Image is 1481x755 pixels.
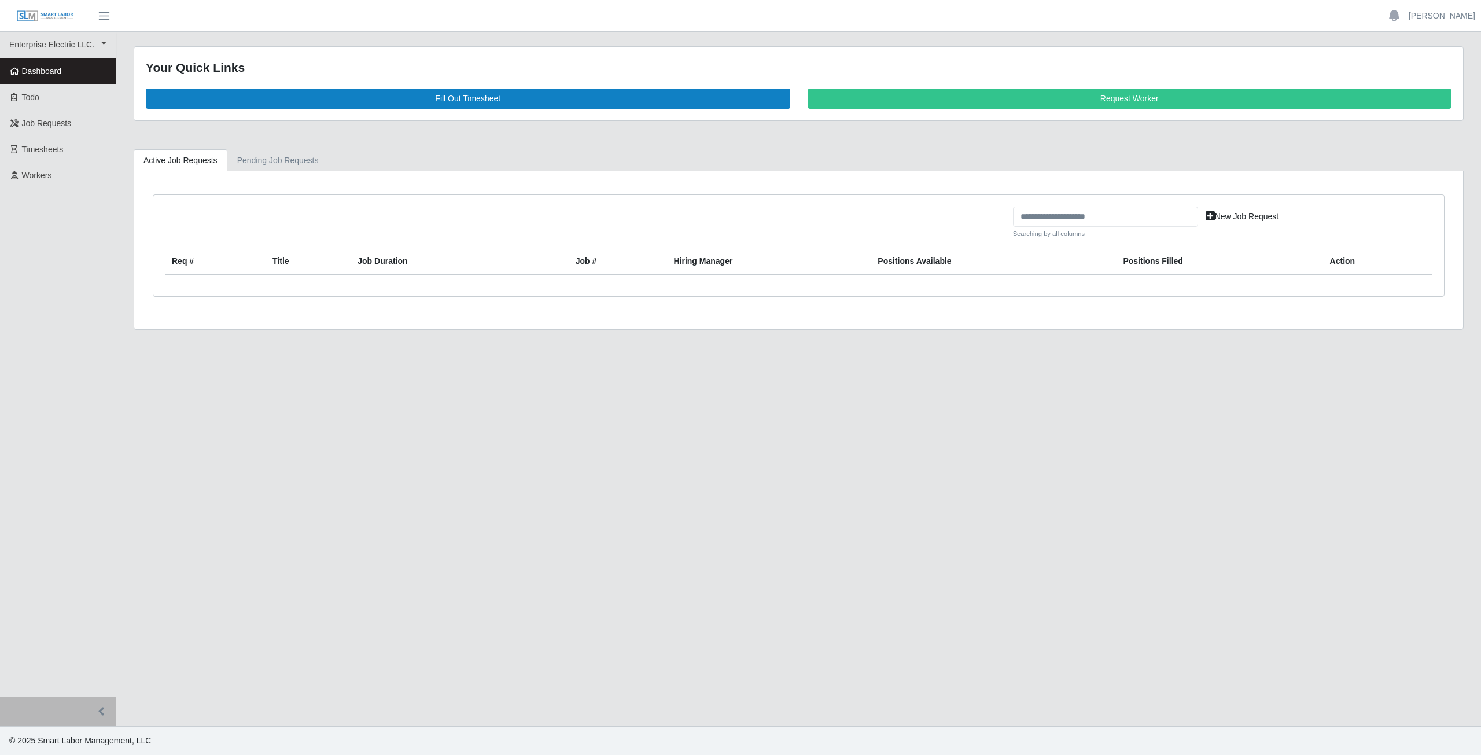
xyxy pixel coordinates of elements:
[266,248,351,275] th: Title
[1323,248,1432,275] th: Action
[134,149,227,172] a: Active Job Requests
[666,248,871,275] th: Hiring Manager
[808,89,1452,109] a: Request Worker
[9,736,151,745] span: © 2025 Smart Labor Management, LLC
[227,149,329,172] a: Pending Job Requests
[1198,207,1287,227] a: New Job Request
[22,93,39,102] span: Todo
[146,58,1451,77] div: Your Quick Links
[1013,229,1198,239] small: Searching by all columns
[146,89,790,109] a: Fill Out Timesheet
[22,119,72,128] span: Job Requests
[22,145,64,154] span: Timesheets
[569,248,667,275] th: Job #
[1116,248,1322,275] th: Positions Filled
[16,10,74,23] img: SLM Logo
[165,248,266,275] th: Req #
[871,248,1116,275] th: Positions Available
[351,248,529,275] th: Job Duration
[22,67,62,76] span: Dashboard
[1409,10,1475,22] a: [PERSON_NAME]
[22,171,52,180] span: Workers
